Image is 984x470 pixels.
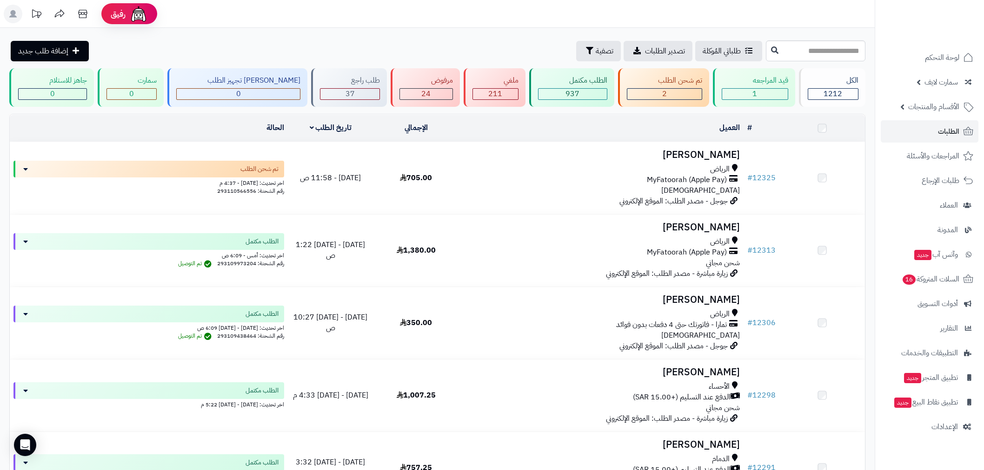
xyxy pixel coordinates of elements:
span: [DATE] - [DATE] 4:33 م [293,390,368,401]
span: # [747,390,752,401]
a: الطلب مكتمل 937 [527,68,616,107]
span: 1,007.25 [397,390,436,401]
span: تم التوصيل [178,259,214,268]
div: الطلب مكتمل [538,75,607,86]
a: قيد المراجعه 1 [711,68,797,107]
span: 705.00 [400,172,432,183]
span: 211 [488,88,502,99]
span: جوجل - مصدر الطلب: الموقع الإلكتروني [619,340,728,352]
a: الكل1212 [797,68,867,107]
span: العملاء [940,199,958,212]
span: المراجعات والأسئلة [907,150,959,163]
h3: [PERSON_NAME] [463,439,740,450]
a: تطبيق المتجرجديد [881,366,978,389]
span: التطبيقات والخدمات [901,346,958,359]
a: تطبيق نقاط البيعجديد [881,391,978,413]
span: إضافة طلب جديد [18,46,68,57]
a: تحديثات المنصة [25,5,48,26]
div: 211 [473,89,518,99]
span: جديد [914,250,931,260]
a: العملاء [881,194,978,216]
a: المدونة [881,219,978,241]
a: طلبات الإرجاع [881,170,978,192]
span: MyFatoorah (Apple Pay) [647,247,727,258]
span: [DEMOGRAPHIC_DATA] [661,330,740,341]
span: زيارة مباشرة - مصدر الطلب: الموقع الإلكتروني [606,413,728,424]
span: جوجل - مصدر الطلب: الموقع الإلكتروني [619,196,728,207]
a: طلب راجع 37 [309,68,389,107]
a: #12325 [747,172,776,183]
a: إضافة طلب جديد [11,41,89,61]
a: السلات المتروكة16 [881,268,978,290]
div: طلب راجع [320,75,380,86]
span: المدونة [937,223,958,236]
span: طلبات الإرجاع [922,174,959,187]
a: تصدير الطلبات [624,41,692,61]
a: # [747,122,752,133]
span: الرياض [710,164,730,175]
div: تم شحن الطلب [627,75,702,86]
span: 16 [903,274,916,285]
span: 37 [346,88,355,99]
span: # [747,245,752,256]
span: [DATE] - 11:58 ص [300,172,361,183]
a: تم شحن الطلب 2 [616,68,711,107]
span: 2 [662,88,667,99]
a: #12306 [747,317,776,328]
a: العميل [719,122,740,133]
span: 0 [236,88,241,99]
span: تطبيق نقاط البيع [893,396,958,409]
div: 0 [19,89,86,99]
div: [PERSON_NAME] تجهيز الطلب [176,75,300,86]
button: تصفية [576,41,621,61]
span: رقم الشحنة: 293109438464 [217,332,284,340]
span: رقم الشحنة: 293110566556 [217,187,284,195]
a: تاريخ الطلب [310,122,352,133]
div: 0 [107,89,156,99]
span: الأقسام والمنتجات [908,100,959,113]
span: شحن مجاني [706,257,740,268]
span: الطلبات [938,125,959,138]
span: تم التوصيل [178,332,214,340]
span: 1212 [824,88,842,99]
span: الدمام [712,454,730,464]
div: مرفوض [399,75,452,86]
span: الأحساء [709,381,730,392]
a: الإعدادات [881,416,978,438]
div: جاهز للاستلام [18,75,87,86]
a: جاهز للاستلام 0 [7,68,96,107]
span: جديد [894,398,911,408]
span: # [747,317,752,328]
span: تصدير الطلبات [645,46,685,57]
span: 0 [50,88,55,99]
span: طلباتي المُوكلة [703,46,741,57]
span: [DATE] - [DATE] 10:27 ص [293,312,367,333]
span: MyFatoorah (Apple Pay) [647,175,727,185]
span: 0 [129,88,134,99]
span: جديد [904,373,921,383]
a: سمارت 0 [96,68,166,107]
h3: [PERSON_NAME] [463,294,740,305]
span: تطبيق المتجر [903,371,958,384]
div: 937 [539,89,607,99]
a: [PERSON_NAME] تجهيز الطلب 0 [166,68,309,107]
div: قيد المراجعه [722,75,788,86]
span: 937 [565,88,579,99]
div: Open Intercom Messenger [14,434,36,456]
a: #12313 [747,245,776,256]
a: الإجمالي [405,122,428,133]
span: الطلب مكتمل [246,386,279,395]
span: رقم الشحنة: 293109973204 [217,259,284,268]
div: 0 [177,89,300,99]
img: logo-2.png [921,26,975,46]
div: اخر تحديث: [DATE] - [DATE] 5:22 م [13,399,284,409]
span: التقارير [940,322,958,335]
span: 1,380.00 [397,245,436,256]
span: وآتس آب [913,248,958,261]
span: الدفع عند التسليم (+15.00 SAR) [633,392,731,403]
span: [DEMOGRAPHIC_DATA] [661,185,740,196]
span: سمارت لايف [924,76,958,89]
span: [DATE] - [DATE] 1:22 ص [296,239,365,261]
div: ملغي [472,75,519,86]
div: سمارت [106,75,157,86]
